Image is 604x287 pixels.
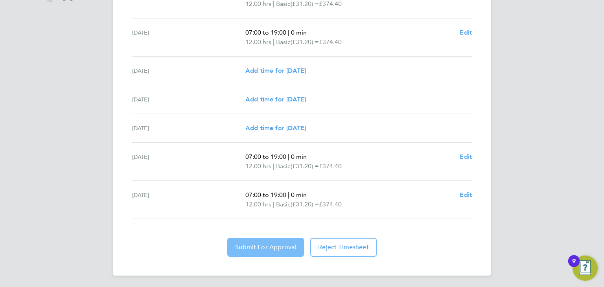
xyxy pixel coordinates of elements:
div: [DATE] [132,123,245,133]
span: 07:00 to 19:00 [245,153,286,160]
span: | [288,29,289,36]
span: 12.00 hrs [245,201,271,208]
a: Add time for [DATE] [245,66,306,75]
div: [DATE] [132,66,245,75]
div: [DATE] [132,190,245,209]
span: | [273,201,274,208]
span: £374.40 [319,162,342,170]
span: 07:00 to 19:00 [245,191,286,199]
span: £374.40 [319,201,342,208]
span: Edit [460,29,472,36]
span: Submit For Approval [235,243,296,251]
span: Edit [460,191,472,199]
button: Submit For Approval [227,238,304,257]
a: Edit [460,152,472,162]
span: (£31.20) = [291,38,319,46]
button: Reject Timesheet [310,238,377,257]
a: Add time for [DATE] [245,123,306,133]
span: (£31.20) = [291,162,319,170]
a: Edit [460,190,472,200]
span: Add time for [DATE] [245,124,306,132]
button: Open Resource Center, 9 new notifications [573,256,598,281]
div: [DATE] [132,95,245,104]
span: 12.00 hrs [245,38,271,46]
span: | [273,162,274,170]
span: | [273,38,274,46]
span: Add time for [DATE] [245,67,306,74]
span: | [288,153,289,160]
span: Add time for [DATE] [245,96,306,103]
span: 07:00 to 19:00 [245,29,286,36]
div: [DATE] [132,152,245,171]
span: Basic [276,37,291,47]
span: Edit [460,153,472,160]
span: 0 min [291,29,307,36]
span: 12.00 hrs [245,162,271,170]
span: Reject Timesheet [318,243,369,251]
span: £374.40 [319,38,342,46]
span: 0 min [291,191,307,199]
a: Add time for [DATE] [245,95,306,104]
div: [DATE] [132,28,245,47]
div: 9 [572,261,576,271]
span: Basic [276,200,291,209]
span: Basic [276,162,291,171]
span: 0 min [291,153,307,160]
span: (£31.20) = [291,201,319,208]
span: | [288,191,289,199]
a: Edit [460,28,472,37]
